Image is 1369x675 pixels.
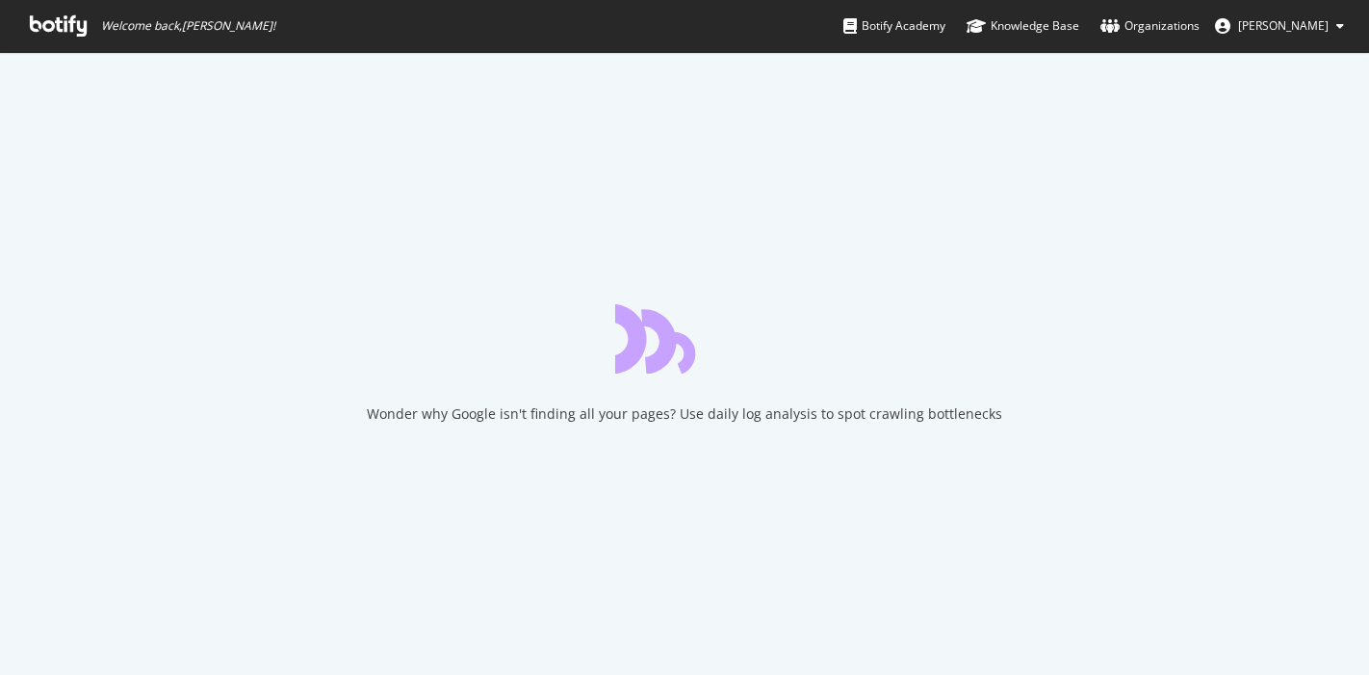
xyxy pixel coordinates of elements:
[967,16,1079,36] div: Knowledge Base
[1238,17,1329,34] span: Jean-Baptiste Picot
[615,304,754,374] div: animation
[101,18,275,34] span: Welcome back, [PERSON_NAME] !
[843,16,945,36] div: Botify Academy
[1200,11,1359,41] button: [PERSON_NAME]
[1100,16,1200,36] div: Organizations
[367,404,1002,424] div: Wonder why Google isn't finding all your pages? Use daily log analysis to spot crawling bottlenecks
